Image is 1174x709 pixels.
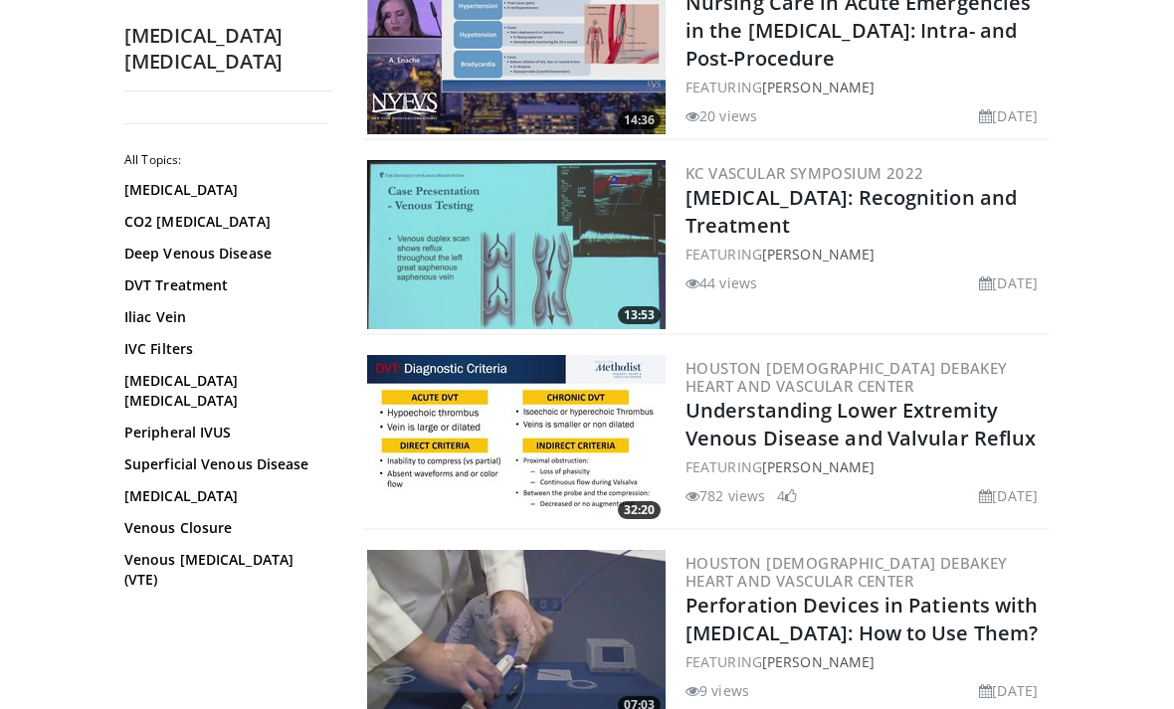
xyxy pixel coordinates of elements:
a: [MEDICAL_DATA] [124,180,323,200]
li: 44 views [685,272,757,293]
h2: All Topics: [124,152,328,168]
a: [MEDICAL_DATA]: Recognition and Treatment [685,184,1017,239]
span: 13:53 [618,306,661,324]
a: Peripheral IVUS [124,423,323,443]
div: FEATURING [685,651,1046,672]
a: Iliac Vein [124,307,323,327]
a: [PERSON_NAME] [762,78,875,96]
a: KC Vascular Symposium 2022 [685,163,923,183]
li: 9 views [685,680,749,701]
a: Understanding Lower Extremity Venous Disease and Valvular Reflux [685,397,1036,451]
li: [DATE] [979,272,1038,293]
a: [MEDICAL_DATA] [124,486,323,506]
div: FEATURING [685,77,1046,97]
a: [PERSON_NAME] [762,652,875,671]
a: [PERSON_NAME] [762,457,875,476]
a: Perforation Devices in Patients with [MEDICAL_DATA]: How to Use Them? [685,592,1039,646]
a: IVC Filters [124,339,323,359]
a: 13:53 [367,160,666,329]
a: Houston [DEMOGRAPHIC_DATA] DeBakey Heart and Vascular Center [685,358,1008,396]
li: [DATE] [979,680,1038,701]
a: Houston [DEMOGRAPHIC_DATA] DeBakey Heart and Vascular Center [685,553,1008,591]
li: [DATE] [979,105,1038,126]
h2: [MEDICAL_DATA] [MEDICAL_DATA] [124,23,333,75]
a: CO2 [MEDICAL_DATA] [124,212,323,232]
img: 4ad17eb4-9908-4f21-a41d-158cdd83b5d3.300x170_q85_crop-smart_upscale.jpg [367,160,666,329]
span: 32:20 [618,501,661,519]
a: Venous Closure [124,518,323,538]
span: 14:36 [618,111,661,129]
a: Deep Venous Disease [124,244,323,264]
li: 782 views [685,485,765,506]
a: [PERSON_NAME] [762,245,875,264]
a: DVT Treatment [124,275,323,295]
a: 32:20 [367,355,666,524]
li: [DATE] [979,485,1038,506]
div: FEATURING [685,456,1046,477]
img: 7fc30aef-d86e-426f-b5e2-32a9047d5982.300x170_q85_crop-smart_upscale.jpg [367,355,666,524]
a: Superficial Venous Disease [124,454,323,474]
a: [MEDICAL_DATA] [MEDICAL_DATA] [124,371,323,411]
a: Venous [MEDICAL_DATA] (VTE) [124,550,323,590]
li: 4 [777,485,797,506]
div: FEATURING [685,244,1046,265]
li: 20 views [685,105,757,126]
